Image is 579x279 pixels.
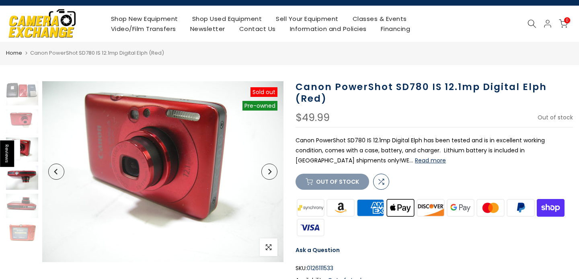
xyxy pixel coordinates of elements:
a: Shop New Equipment [104,14,185,24]
a: Newsletter [183,24,232,34]
a: Home [6,49,22,57]
a: Video/Film Transfers [104,24,183,34]
img: american express [355,198,386,217]
img: discover [416,198,446,217]
img: Canon PowerShot SD780 IS 12.1mp Digital Elph (Red) Digital Cameras - Digital Point and Shoot Came... [42,81,283,262]
a: Financing [374,24,417,34]
img: paypal [506,198,536,217]
img: google pay [446,198,476,217]
span: 0126111533 [307,263,333,273]
img: apple pay [386,198,416,217]
a: Shop Used Equipment [185,14,269,24]
img: master [476,198,506,217]
img: Canon PowerShot SD780 IS 12.1mp Digital Elph (Red) Digital Cameras - Digital Point and Shoot Came... [6,137,38,162]
a: Classes & Events [345,14,414,24]
img: Canon PowerShot SD780 IS 12.1mp Digital Elph (Red) Digital Cameras - Digital Point and Shoot Came... [6,166,38,190]
a: Contact Us [232,24,283,34]
img: amazon payments [326,198,356,217]
button: Next [261,164,277,180]
img: Canon PowerShot SD780 IS 12.1mp Digital Elph (Red) Digital Cameras - Digital Point and Shoot Came... [6,81,38,105]
img: Canon PowerShot SD780 IS 12.1mp Digital Elph (Red) Digital Cameras - Digital Point and Shoot Came... [6,222,38,246]
div: $49.99 [296,113,330,123]
a: Sell Your Equipment [269,14,346,24]
h1: Canon PowerShot SD780 IS 12.1mp Digital Elph (Red) [296,81,573,105]
img: Canon PowerShot SD780 IS 12.1mp Digital Elph (Red) Digital Cameras - Digital Point and Shoot Came... [6,109,38,133]
span: Canon PowerShot SD780 IS 12.1mp Digital Elph (Red) [30,49,164,57]
a: 0 [559,19,568,28]
img: visa [296,217,326,237]
a: Information and Policies [283,24,374,34]
button: Read more [415,157,446,164]
a: Ask a Question [296,246,340,254]
img: Canon PowerShot SD780 IS 12.1mp Digital Elph (Red) Digital Cameras - Digital Point and Shoot Came... [6,194,38,218]
div: SKU: [296,263,573,273]
span: 0 [564,17,570,23]
img: synchrony [296,198,326,217]
button: Previous [48,164,64,180]
img: shopify pay [536,198,566,217]
p: Canon PowerShot SD780 IS 12.1mp Digital Elph has been tested and is in excellent working conditio... [296,135,573,166]
span: Out of stock [538,113,573,121]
